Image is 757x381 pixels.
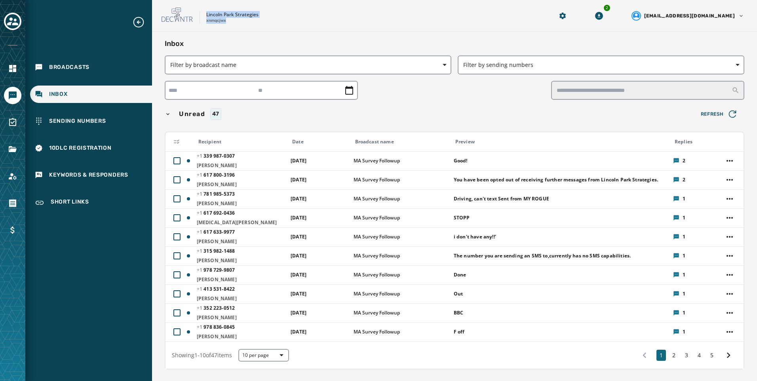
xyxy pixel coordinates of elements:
span: 413 531 - 8422 [197,286,235,292]
button: 3 [682,350,691,361]
a: Navigate to Account [4,168,21,185]
span: [PERSON_NAME] [197,276,285,283]
a: Navigate to Short Links [30,193,152,212]
span: 1 [683,234,685,240]
span: [PERSON_NAME] [197,162,285,169]
span: MA Survey Followup [354,329,449,335]
span: The number you are sending an SMS to,currently has no SMS capabilities. [454,253,668,259]
span: F off [454,329,668,335]
span: [DATE] [291,252,306,259]
span: 2 [683,158,685,164]
button: Filter by sending numbers [458,55,744,74]
span: MA Survey Followup [354,196,449,202]
p: Lincoln Park Strategies [206,11,259,18]
span: 2 [683,177,685,183]
span: MA Survey Followup [354,291,449,297]
button: Filter by broadcast name [165,55,451,74]
span: 10 per page [242,352,285,358]
a: Navigate to Home [4,60,21,77]
span: MA Survey Followup [354,158,449,164]
button: Manage global settings [555,9,570,23]
span: MA Survey Followup [354,177,449,183]
div: Preview [455,139,668,145]
button: Toggle account select drawer [4,13,21,30]
span: [PERSON_NAME] [197,200,285,207]
span: 1 [683,272,685,278]
span: +1 [197,305,204,311]
button: Expand sub nav menu [132,16,151,29]
span: +1 [197,229,204,235]
h2: Inbox [165,38,744,49]
button: 5 [707,350,717,361]
span: [EMAIL_ADDRESS][DOMAIN_NAME] [644,13,735,19]
span: +1 [197,210,204,216]
button: Download Menu [592,9,606,23]
span: [DATE] [291,195,306,202]
span: 315 982 - 1488 [197,248,235,254]
div: 2 [603,4,611,12]
span: 10DLC Registration [49,144,112,152]
div: Broadcast name [355,139,449,145]
span: 1 [683,196,685,202]
span: Done [454,272,668,278]
span: MA Survey Followup [354,234,449,240]
a: Navigate to Broadcasts [30,59,152,76]
p: xnmqcjwx [206,18,226,24]
span: Filter by broadcast name [170,61,446,69]
span: MA Survey Followup [354,253,449,259]
button: 10 per page [238,349,289,362]
a: Navigate to Messaging [4,87,21,104]
button: 4 [694,350,704,361]
a: Navigate to Files [4,141,21,158]
span: [PERSON_NAME] [197,295,285,302]
span: +1 [197,171,204,178]
span: [PERSON_NAME] [197,333,285,340]
a: Navigate to Keywords & Responders [30,166,152,184]
span: [DATE] [291,214,306,221]
span: +1 [197,286,204,292]
span: 617 800 - 3196 [197,171,235,178]
span: Good! [454,158,668,164]
div: Replies [675,139,718,145]
button: User settings [628,8,747,24]
span: 617 633 - 9977 [197,229,235,235]
a: Navigate to 10DLC Registration [30,139,152,157]
span: BBC [454,310,668,316]
span: +1 [197,248,204,254]
span: Showing 1 - 10 of 47 items [172,351,232,359]
span: [DATE] [291,328,306,335]
div: 47 [210,108,221,120]
div: Recipient [198,139,285,145]
span: Broadcasts [49,63,89,71]
span: Unread [177,109,207,119]
a: Navigate to Orders [4,194,21,212]
span: MA Survey Followup [354,272,449,278]
div: Date [292,139,348,145]
button: Refresh [694,106,744,122]
button: Unread47 [165,108,691,120]
span: +1 [197,190,204,197]
span: Driving, can't text Sent from MY ROGUE [454,196,668,202]
span: 352 223 - 0512 [197,305,235,311]
span: 781 985 - 5373 [197,190,235,197]
a: Navigate to Billing [4,221,21,239]
span: 1 [683,329,685,335]
span: [DATE] [291,309,306,316]
span: Refresh [701,109,738,120]
span: MA Survey Followup [354,310,449,316]
span: Sending Numbers [49,117,106,125]
button: 1 [656,350,666,361]
span: 978 836 - 0845 [197,324,235,330]
span: 617 692 - 0436 [197,210,235,216]
span: Keywords & Responders [49,171,128,179]
span: 1 [683,291,685,297]
span: Filter by sending numbers [463,61,739,69]
span: [PERSON_NAME] [197,181,285,188]
span: [DATE] [291,290,306,297]
span: [PERSON_NAME] [197,257,285,264]
span: +1 [197,267,204,273]
span: [PERSON_NAME] [197,238,285,245]
span: 1 [683,310,685,316]
a: Navigate to Sending Numbers [30,112,152,130]
span: 978 729 - 9807 [197,267,235,273]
